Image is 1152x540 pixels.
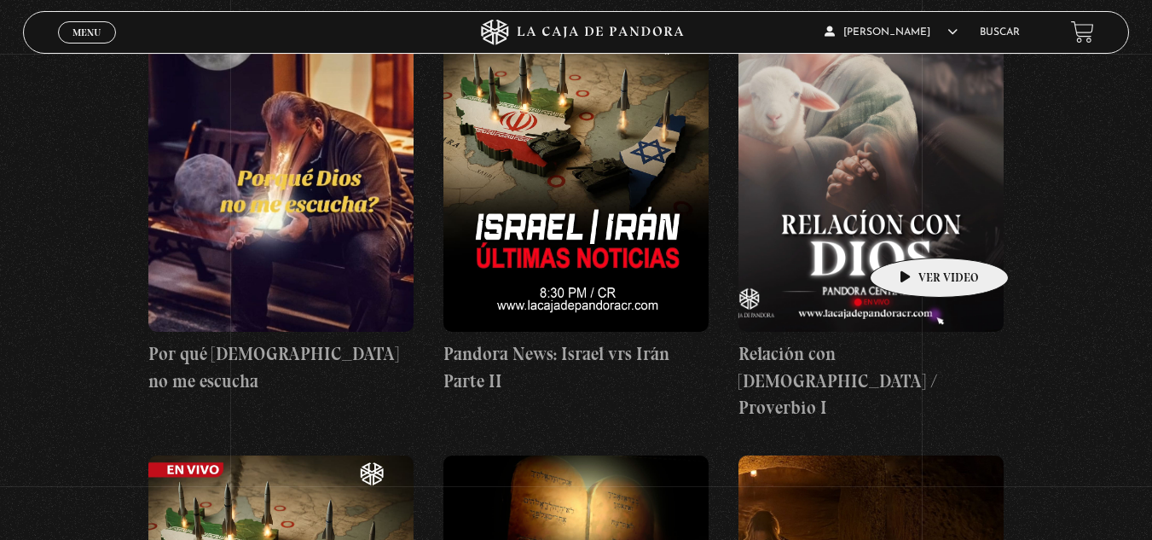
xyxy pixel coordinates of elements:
[825,27,958,38] span: [PERSON_NAME]
[67,41,107,53] span: Cerrar
[980,27,1020,38] a: Buscar
[148,340,414,394] h4: Por qué [DEMOGRAPHIC_DATA] no me escucha
[72,27,101,38] span: Menu
[443,25,709,394] a: Pandora News: Israel vrs Irán Parte II
[1071,20,1094,44] a: View your shopping cart
[148,25,414,394] a: Por qué [DEMOGRAPHIC_DATA] no me escucha
[443,340,709,394] h4: Pandora News: Israel vrs Irán Parte II
[738,25,1004,421] a: Relación con [DEMOGRAPHIC_DATA] / Proverbio I
[738,340,1004,421] h4: Relación con [DEMOGRAPHIC_DATA] / Proverbio I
